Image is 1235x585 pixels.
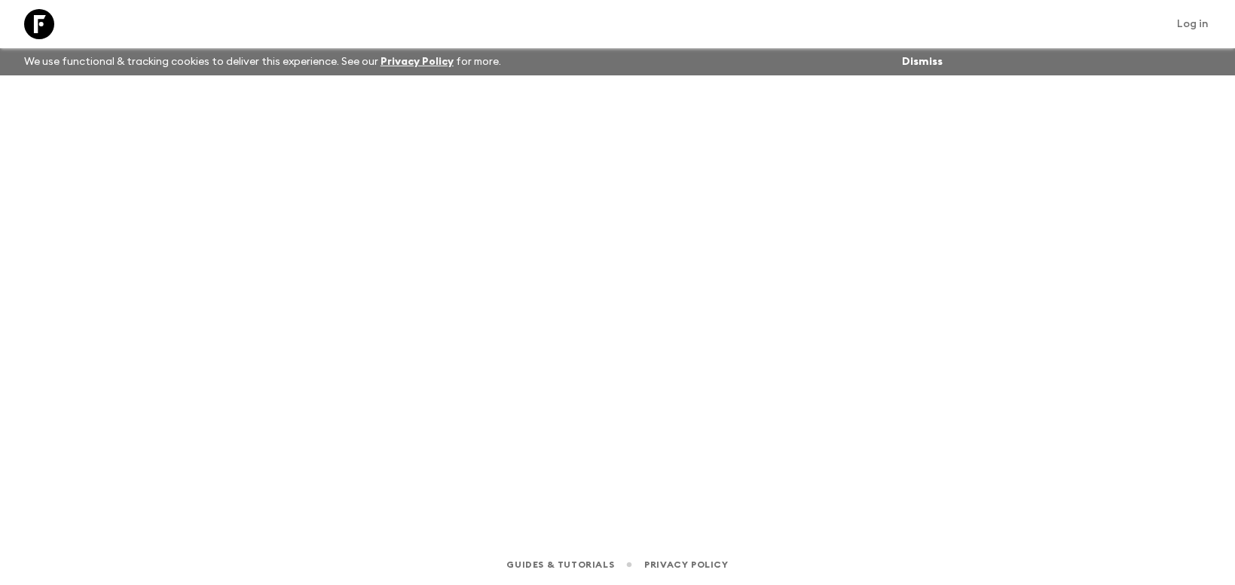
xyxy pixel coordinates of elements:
a: Privacy Policy [644,556,728,573]
a: Privacy Policy [381,57,454,67]
p: We use functional & tracking cookies to deliver this experience. See our for more. [18,48,507,75]
button: Dismiss [898,51,946,72]
a: Guides & Tutorials [506,556,614,573]
a: Log in [1169,14,1217,35]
